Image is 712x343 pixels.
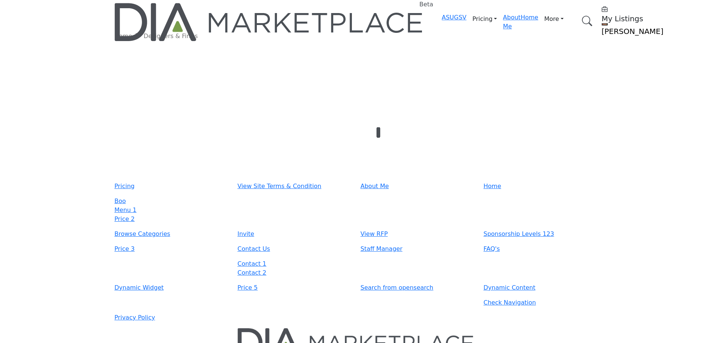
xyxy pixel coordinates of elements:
[114,206,136,213] a: Menu 1
[360,230,475,238] a: View RFP
[483,230,598,238] a: Sponsorship Levels 123
[114,3,424,41] img: Site Logo
[360,283,475,292] a: Search from opensearch
[114,283,229,292] a: Dynamic Widget
[466,13,503,25] a: Pricing
[521,14,538,21] a: Home
[114,197,126,205] a: Boo
[602,23,608,25] button: Show hide supplier dropdown
[360,182,475,191] a: About Me
[237,283,352,292] a: Price 5
[114,230,229,238] a: Browse Categories
[483,299,536,306] a: Check Navigation
[538,13,570,25] a: More
[602,5,695,23] div: My Listings
[237,244,352,253] a: Contact Us
[114,215,135,222] a: Price 2
[419,1,433,8] h6: Beta
[237,182,352,191] a: View Site Terms & Condition
[602,27,695,36] h5: [PERSON_NAME]
[574,11,597,31] a: Search
[114,182,229,191] a: Pricing
[237,230,352,238] a: Invite
[483,244,598,253] a: FAQ's
[114,244,229,253] a: Price 3
[114,3,424,41] a: Beta
[503,14,520,30] a: About Me
[360,244,475,253] a: Staff Manager
[442,14,466,21] a: ASUGSV
[483,283,598,292] a: Dynamic Content
[114,313,229,322] a: Privacy Policy
[602,14,695,23] h5: My Listings
[237,260,267,267] a: Contact 1
[483,182,598,191] a: Home
[237,269,267,276] a: Contact 2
